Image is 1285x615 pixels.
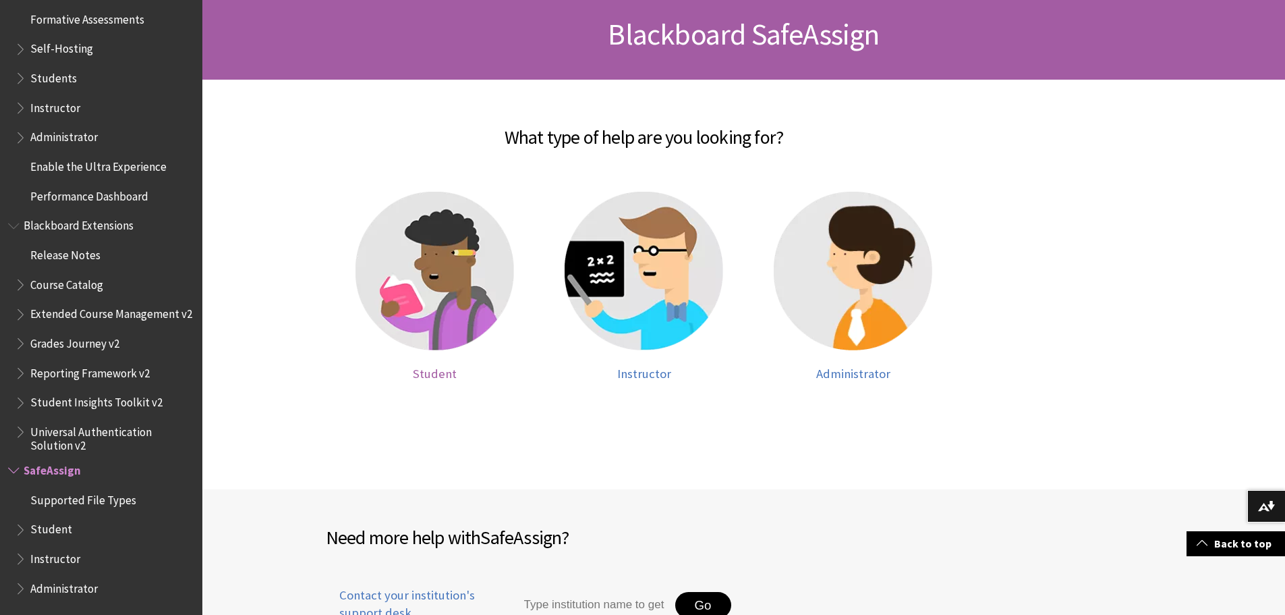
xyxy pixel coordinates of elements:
[30,244,101,262] span: Release Notes
[30,273,103,292] span: Course Catalog
[30,67,77,85] span: Students
[553,192,735,381] a: Instructor help Instructor
[24,459,81,477] span: SafeAssign
[30,489,136,507] span: Supported File Types
[30,38,93,56] span: Self-Hosting
[30,362,150,380] span: Reporting Framework v2
[608,16,879,53] span: Blackboard SafeAssign
[344,192,526,381] a: Student help Student
[30,155,167,173] span: Enable the Ultra Experience
[8,459,194,599] nav: Book outline for Blackboard SafeAssign
[30,8,144,26] span: Formative Assessments
[30,547,80,566] span: Instructor
[1187,531,1285,556] a: Back to top
[355,192,514,350] img: Student help
[413,366,457,381] span: Student
[8,215,194,453] nav: Book outline for Blackboard Extensions
[30,577,98,595] span: Administrator
[762,192,944,381] a: Administrator help Administrator
[30,421,193,452] span: Universal Authentication Solution v2
[816,366,890,381] span: Administrator
[24,215,134,233] span: Blackboard Extensions
[30,97,80,115] span: Instructor
[565,192,723,350] img: Instructor help
[30,303,192,321] span: Extended Course Management v2
[774,192,932,350] img: Administrator help
[30,518,72,537] span: Student
[30,126,98,144] span: Administrator
[480,525,561,550] span: SafeAssign
[226,107,1062,151] h2: What type of help are you looking for?
[617,366,671,381] span: Instructor
[326,523,744,552] h2: Need more help with ?
[30,392,163,410] span: Student Insights Toolkit v2
[30,332,119,350] span: Grades Journey v2
[30,185,148,203] span: Performance Dashboard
